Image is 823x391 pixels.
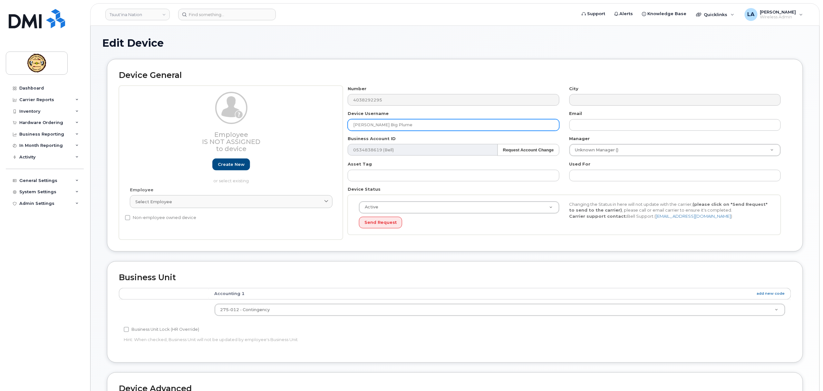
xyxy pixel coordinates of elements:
[569,214,627,219] strong: Carrier support contact:
[102,37,808,49] h1: Edit Device
[202,138,260,146] span: Is not assigned
[119,71,791,80] h2: Device General
[361,204,378,210] span: Active
[564,201,774,219] div: Changing the Status in here will not update with the carrier, , please call or email carrier to e...
[124,327,129,332] input: Business Unit Lock (HR Override)
[124,326,199,333] label: Business Unit Lock (HR Override)
[119,273,791,282] h2: Business Unit
[656,214,731,219] a: [EMAIL_ADDRESS][DOMAIN_NAME]
[215,304,785,316] a: 275-012 - Contingency
[130,187,153,193] label: Employee
[359,202,559,213] a: Active
[125,215,130,220] input: Non-employee owned device
[212,158,250,170] a: Create new
[124,337,562,343] p: Hint: When checked, Business Unit will not be updated by employee's Business Unit
[220,307,270,312] span: 275-012 - Contingency
[571,147,619,153] span: Unknown Manager ()
[569,161,591,167] label: Used For
[498,144,559,156] button: Request Account Change
[569,110,582,117] label: Email
[570,144,780,156] a: Unknown Manager ()
[130,195,333,208] a: Select employee
[348,186,381,192] label: Device Status
[348,86,366,92] label: Number
[569,86,579,92] label: City
[125,214,196,222] label: Non-employee owned device
[348,161,372,167] label: Asset Tag
[569,136,590,142] label: Manager
[209,288,791,300] th: Accounting 1
[130,131,333,152] h3: Employee
[348,110,389,117] label: Device Username
[359,217,402,229] button: Send Request
[135,199,172,205] span: Select employee
[503,148,554,152] strong: Request Account Change
[216,145,247,153] span: to device
[757,291,785,296] a: add new code
[348,136,396,142] label: Business Account ID
[130,178,333,184] p: or select existing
